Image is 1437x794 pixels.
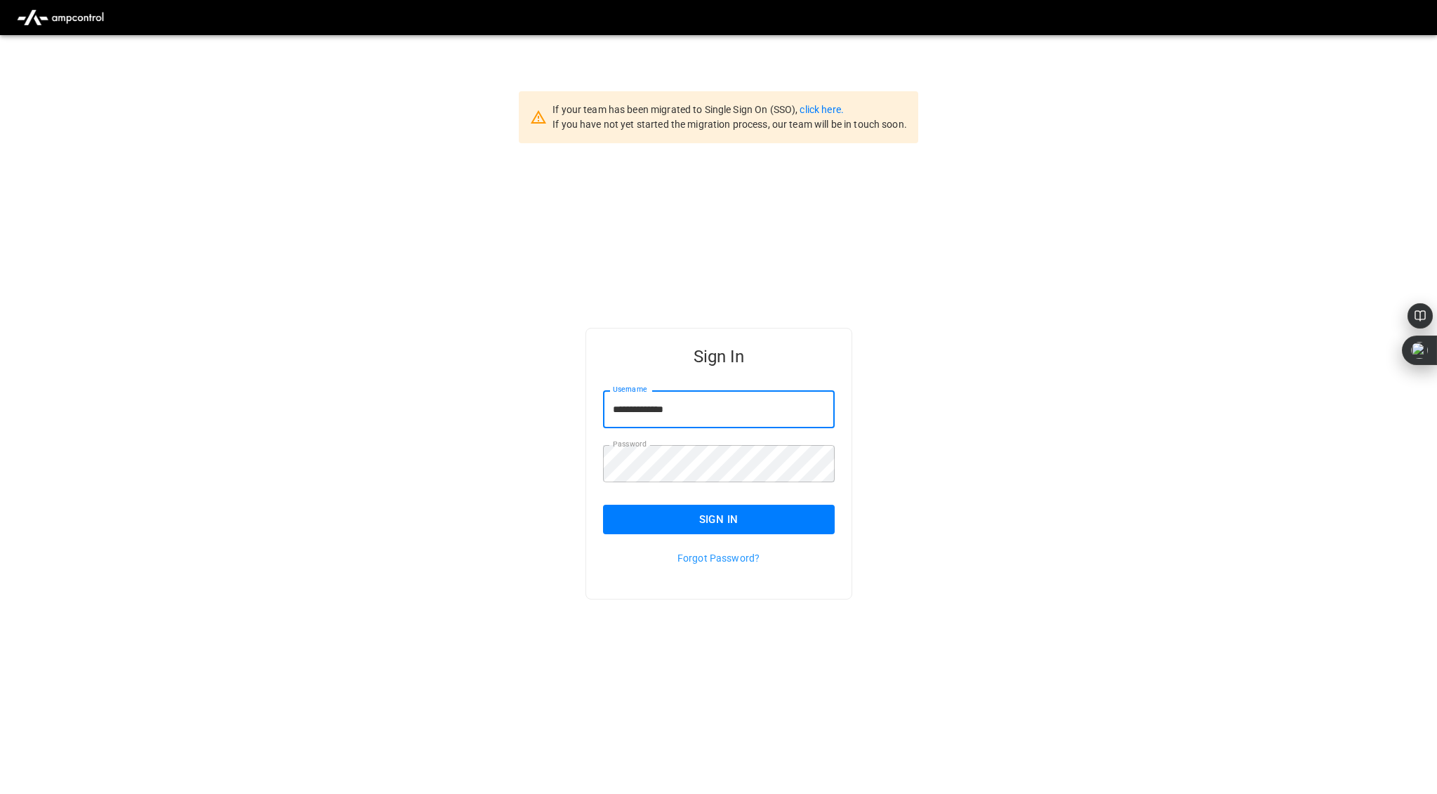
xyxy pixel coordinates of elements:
span: If you have not yet started the migration process, our team will be in touch soon. [552,119,907,130]
a: click here. [800,104,843,115]
label: Password [613,439,647,450]
p: Forgot Password? [603,551,835,565]
span: If your team has been migrated to Single Sign On (SSO), [552,104,800,115]
img: ampcontrol.io logo [11,4,110,31]
button: Sign In [603,505,835,534]
h5: Sign In [603,345,835,368]
label: Username [613,384,647,395]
